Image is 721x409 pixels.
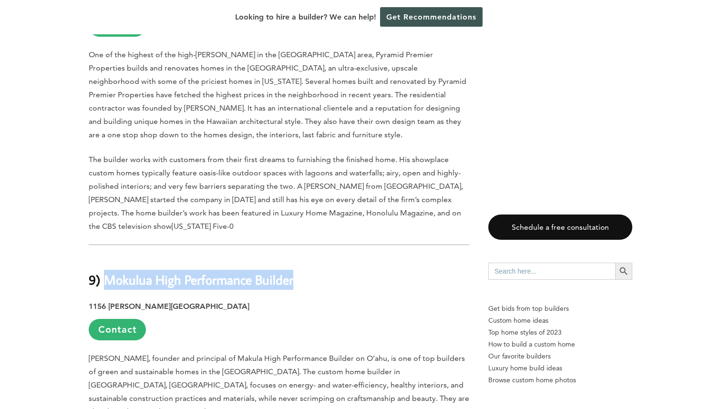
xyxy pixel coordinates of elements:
[488,350,632,362] a: Our favorite builders
[89,271,293,288] b: 9) Mokulua High Performance Builder
[488,263,615,280] input: Search here...
[488,338,632,350] a: How to build a custom home
[488,327,632,338] a: Top home styles of 2023
[488,374,632,386] a: Browse custom home photos
[488,215,632,240] a: Schedule a free consultation
[488,362,632,374] a: Luxury home build ideas
[89,50,466,139] span: One of the highest of the high-[PERSON_NAME] in the [GEOGRAPHIC_DATA] area, Pyramid Premier Prope...
[89,155,463,231] span: The builder works with customers from their first dreams to furnishing the finished home. His sho...
[488,315,632,327] a: Custom home ideas
[673,361,710,398] iframe: Drift Widget Chat Controller
[89,302,249,311] strong: 1156 [PERSON_NAME][GEOGRAPHIC_DATA]
[172,222,234,231] span: [US_STATE] Five-0
[618,266,629,276] svg: Search
[488,303,632,315] p: Get bids from top builders
[89,319,146,340] a: Contact
[380,7,483,27] a: Get Recommendations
